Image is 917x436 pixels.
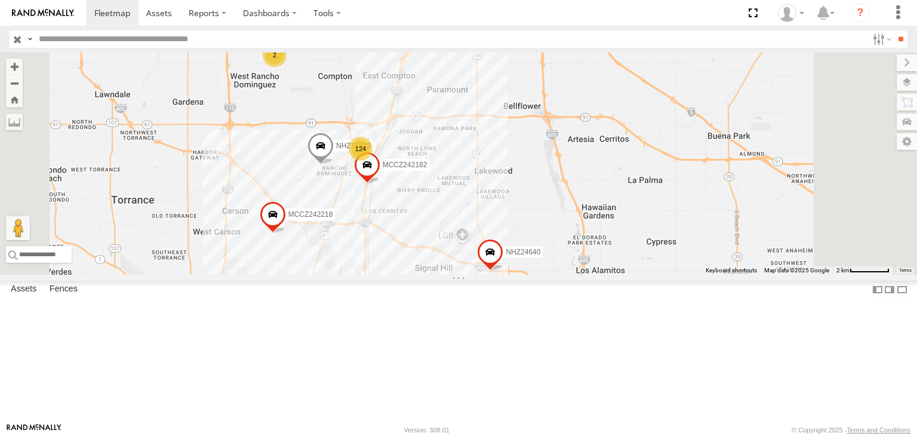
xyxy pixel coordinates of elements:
[5,281,42,298] label: Assets
[899,268,912,273] a: Terms (opens in new tab)
[847,426,910,434] a: Terms and Conditions
[897,133,917,150] label: Map Settings
[833,266,893,275] button: Map Scale: 2 km per 63 pixels
[12,9,74,17] img: rand-logo.svg
[884,281,896,298] label: Dock Summary Table to the Right
[851,4,870,23] i: ?
[288,211,333,219] span: MCCZ242218
[792,426,910,434] div: © Copyright 2025 -
[404,426,450,434] div: Version: 308.01
[336,142,371,150] span: NHZ15723
[764,267,829,274] span: Map data ©2025 Google
[25,30,35,48] label: Search Query
[774,4,808,22] div: Zulema McIntosch
[506,248,540,256] span: NHZ24640
[44,281,84,298] label: Fences
[349,137,373,161] div: 124
[896,281,908,298] label: Hide Summary Table
[6,91,23,108] button: Zoom Home
[6,216,30,240] button: Drag Pegman onto the map to open Street View
[6,59,23,75] button: Zoom in
[263,43,287,67] div: 2
[868,30,894,48] label: Search Filter Options
[872,281,884,298] label: Dock Summary Table to the Left
[6,75,23,91] button: Zoom out
[836,267,850,274] span: 2 km
[7,424,61,436] a: Visit our Website
[383,161,427,169] span: MCCZ242182
[706,266,757,275] button: Keyboard shortcuts
[6,113,23,130] label: Measure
